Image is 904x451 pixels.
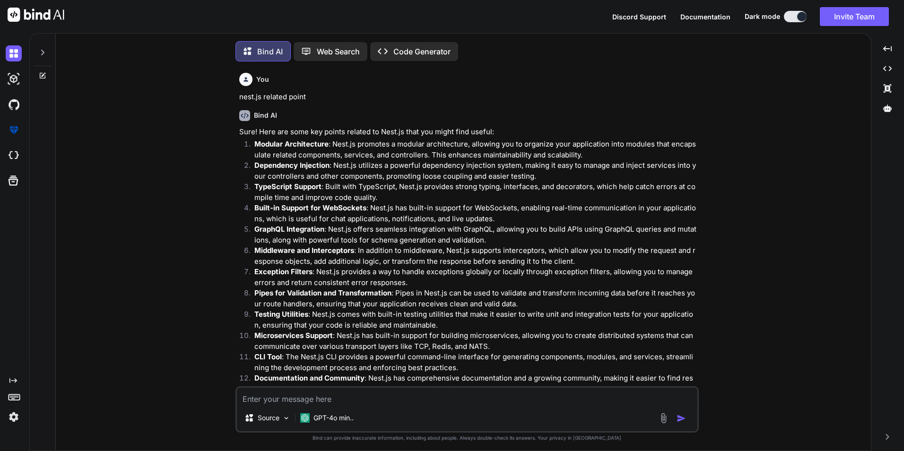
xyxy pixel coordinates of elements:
strong: TypeScript Support [254,182,322,191]
button: Discord Support [612,12,666,22]
p: : The Nest.js CLI provides a powerful command-line interface for generating components, modules, ... [254,352,697,373]
p: nest.js related point [239,92,697,103]
p: : Nest.js provides a way to handle exceptions globally or locally through exception filters, allo... [254,267,697,288]
strong: Testing Utilities [254,310,308,319]
strong: CLI Tool [254,352,282,361]
p: Sure! Here are some key points related to Nest.js that you might find useful: [239,127,697,138]
p: Source [258,413,279,423]
p: : Nest.js promotes a modular architecture, allowing you to organize your application into modules... [254,139,697,160]
img: darkChat [6,45,22,61]
img: darkAi-studio [6,71,22,87]
button: Documentation [680,12,730,22]
p: : Pipes in Nest.js can be used to validate and transform incoming data before it reaches your rou... [254,288,697,309]
p: GPT-4o min.. [313,413,354,423]
strong: Microservices Support [254,331,333,340]
strong: Documentation and Community [254,373,365,382]
img: icon [677,414,686,423]
button: Invite Team [820,7,889,26]
strong: Exception Filters [254,267,313,276]
strong: Middleware and Interceptors [254,246,354,255]
p: Bind AI [257,46,283,57]
span: Dark mode [745,12,780,21]
p: : In addition to middleware, Nest.js supports interceptors, which allow you to modify the request... [254,245,697,267]
span: Documentation [680,13,730,21]
span: Discord Support [612,13,666,21]
p: : Nest.js has built-in support for building microservices, allowing you to create distributed sys... [254,330,697,352]
p: : Nest.js comes with built-in testing utilities that make it easier to write unit and integration... [254,309,697,330]
strong: Built-in Support for WebSockets [254,203,366,212]
p: : Nest.js utilizes a powerful dependency injection system, making it easy to manage and inject se... [254,160,697,182]
img: attachment [658,413,669,424]
img: settings [6,409,22,425]
strong: Modular Architecture [254,139,329,148]
img: Bind AI [8,8,64,22]
strong: GraphQL Integration [254,225,324,234]
img: cloudideIcon [6,147,22,164]
p: : Nest.js offers seamless integration with GraphQL, allowing you to build APIs using GraphQL quer... [254,224,697,245]
p: Bind can provide inaccurate information, including about people. Always double-check its answers.... [235,434,699,442]
h6: You [256,75,269,84]
p: : Nest.js has comprehensive documentation and a growing community, making it easier to find resou... [254,373,697,394]
img: GPT-4o mini [300,413,310,423]
p: : Built with TypeScript, Nest.js provides strong typing, interfaces, and decorators, which help c... [254,182,697,203]
h6: Bind AI [254,111,277,120]
img: Pick Models [282,414,290,422]
p: Web Search [317,46,360,57]
strong: Dependency Injection [254,161,330,170]
img: githubDark [6,96,22,113]
strong: Pipes for Validation and Transformation [254,288,391,297]
p: : Nest.js has built-in support for WebSockets, enabling real-time communication in your applicati... [254,203,697,224]
p: Code Generator [393,46,451,57]
img: premium [6,122,22,138]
